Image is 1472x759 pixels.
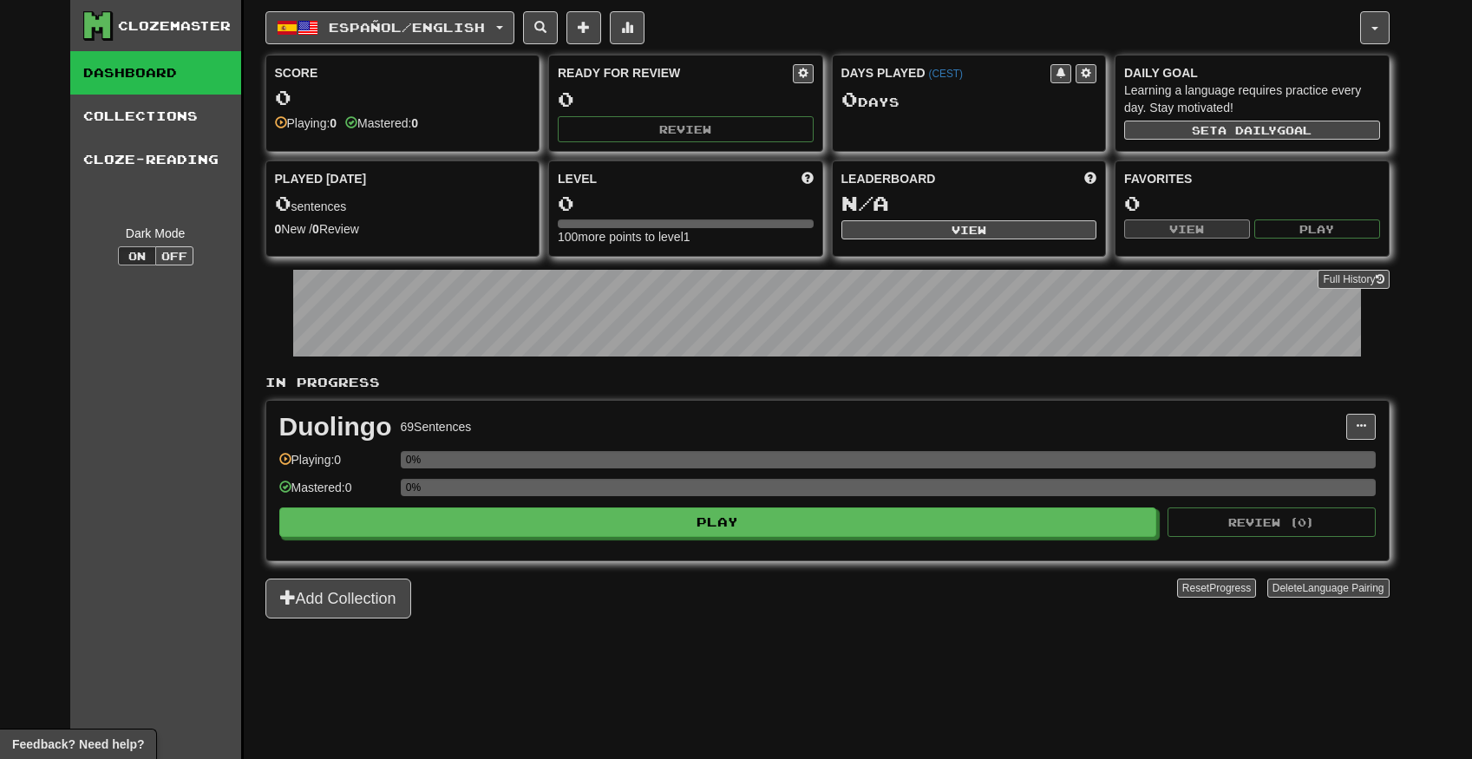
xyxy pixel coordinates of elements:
div: Daily Goal [1124,64,1380,82]
span: Español / English [329,20,485,35]
span: This week in points, UTC [1084,170,1096,187]
div: 69 Sentences [400,418,471,435]
button: Español/English [265,11,514,44]
button: Add Collection [265,579,411,618]
p: In Progress [265,374,1390,391]
div: 0 [1124,193,1380,214]
div: Days Played [841,64,1051,82]
button: Add sentence to collection [566,11,601,44]
strong: 0 [312,222,319,236]
button: On [118,246,156,265]
div: 0 [275,87,531,108]
div: Mastered: [345,115,418,132]
button: Seta dailygoal [1124,121,1380,140]
span: Played [DATE] [275,170,367,187]
a: (CEST) [928,68,963,80]
strong: 0 [330,116,337,130]
span: Score more points to level up [801,170,814,187]
a: Full History [1318,270,1389,289]
span: Leaderboard [841,170,936,187]
span: Level [558,170,597,187]
strong: 0 [411,116,418,130]
button: Review (0) [1168,507,1376,537]
span: Open feedback widget [12,736,144,753]
div: Duolingo [279,414,392,440]
div: 0 [558,88,814,110]
button: ResetProgress [1177,579,1256,598]
button: View [841,220,1097,239]
div: Playing: 0 [279,451,392,480]
a: Dashboard [70,51,241,95]
div: Favorites [1124,170,1380,187]
div: New / Review [275,220,531,238]
button: Play [1254,219,1380,239]
button: View [1124,219,1250,239]
div: Clozemaster [118,17,231,35]
button: Review [558,116,814,142]
a: Cloze-Reading [70,138,241,181]
span: 0 [275,191,291,215]
button: Off [155,246,193,265]
a: Collections [70,95,241,138]
div: Playing: [275,115,337,132]
div: 100 more points to level 1 [558,228,814,245]
div: Ready for Review [558,64,793,82]
button: Play [279,507,1157,537]
span: N/A [841,191,889,215]
div: sentences [275,193,531,215]
div: Day s [841,88,1097,111]
button: More stats [610,11,644,44]
span: Language Pairing [1302,582,1384,594]
span: a daily [1218,124,1277,136]
div: Score [275,64,531,82]
span: Progress [1209,582,1251,594]
strong: 0 [275,222,282,236]
div: 0 [558,193,814,214]
button: DeleteLanguage Pairing [1267,579,1390,598]
div: Dark Mode [83,225,228,242]
span: 0 [841,87,858,111]
div: Learning a language requires practice every day. Stay motivated! [1124,82,1380,116]
button: Search sentences [523,11,558,44]
div: Mastered: 0 [279,479,392,507]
